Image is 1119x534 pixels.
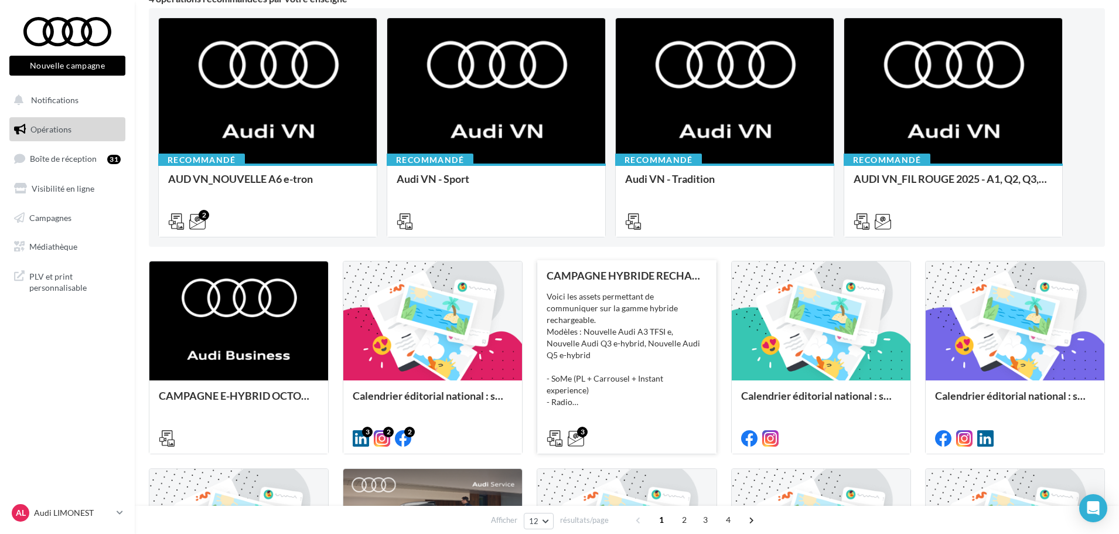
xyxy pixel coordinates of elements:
[30,154,97,164] span: Boîte de réception
[844,154,930,166] div: Recommandé
[615,154,702,166] div: Recommandé
[7,88,123,113] button: Notifications
[652,511,671,529] span: 1
[30,124,71,134] span: Opérations
[7,264,128,298] a: PLV et print personnalisable
[9,56,125,76] button: Nouvelle campagne
[16,507,26,519] span: AL
[158,154,245,166] div: Recommandé
[32,183,94,193] span: Visibilité en ligne
[29,268,121,294] span: PLV et print personnalisable
[1079,494,1107,522] div: Open Intercom Messenger
[854,173,1053,196] div: AUDI VN_FIL ROUGE 2025 - A1, Q2, Q3, Q5 et Q4 e-tron
[31,95,79,105] span: Notifications
[7,206,128,230] a: Campagnes
[353,390,513,413] div: Calendrier éditorial national : semaine du 22.09 au 28.09
[362,427,373,437] div: 3
[719,511,738,529] span: 4
[7,146,128,171] a: Boîte de réception31
[159,390,319,413] div: CAMPAGNE E-HYBRID OCTOBRE B2B
[577,427,588,437] div: 3
[29,242,77,251] span: Médiathèque
[7,176,128,201] a: Visibilité en ligne
[397,173,596,196] div: Audi VN - Sport
[625,173,824,196] div: Audi VN - Tradition
[34,507,112,519] p: Audi LIMONEST
[696,511,715,529] span: 3
[29,212,71,222] span: Campagnes
[199,210,209,220] div: 2
[387,154,473,166] div: Recommandé
[560,515,609,526] span: résultats/page
[741,390,901,413] div: Calendrier éditorial national : semaine du 15.09 au 21.09
[529,516,539,526] span: 12
[524,513,554,529] button: 12
[547,291,707,408] div: Voici les assets permettant de communiquer sur la gamme hybride rechargeable. Modèles : Nouvelle ...
[404,427,415,437] div: 2
[7,117,128,142] a: Opérations
[675,511,694,529] span: 2
[547,270,707,281] div: CAMPAGNE HYBRIDE RECHARGEABLE
[383,427,394,437] div: 2
[168,173,367,196] div: AUD VN_NOUVELLE A6 e-tron
[491,515,517,526] span: Afficher
[935,390,1095,413] div: Calendrier éditorial national : semaine du 08.09 au 14.09
[107,155,121,164] div: 31
[9,502,125,524] a: AL Audi LIMONEST
[7,234,128,259] a: Médiathèque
